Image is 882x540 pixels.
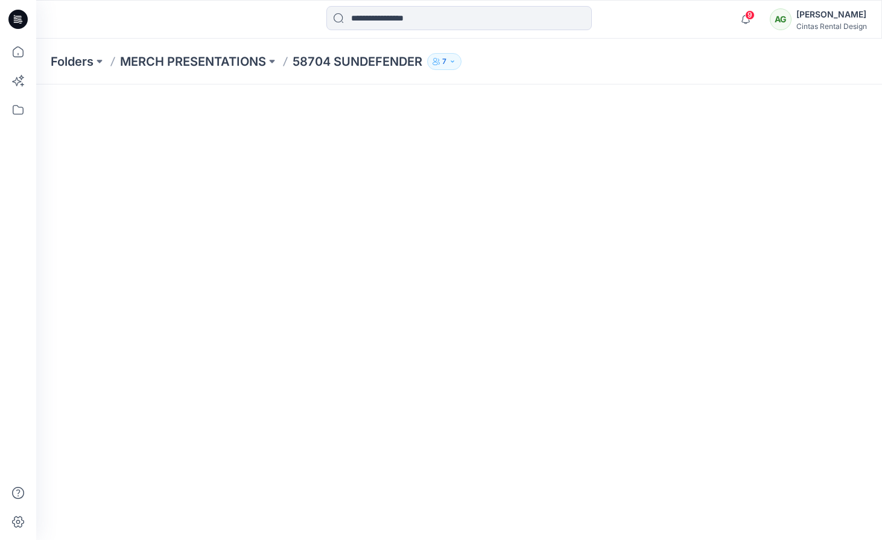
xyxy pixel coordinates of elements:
div: [PERSON_NAME] [796,7,867,22]
div: AG [770,8,792,30]
span: 9 [745,10,755,20]
div: Cintas Rental Design [796,22,867,31]
iframe: edit-style [36,84,882,540]
a: MERCH PRESENTATIONS [120,53,266,70]
a: Folders [51,53,94,70]
p: 7 [442,55,446,68]
p: 58704 SUNDEFENDER [293,53,422,70]
button: 7 [427,53,462,70]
